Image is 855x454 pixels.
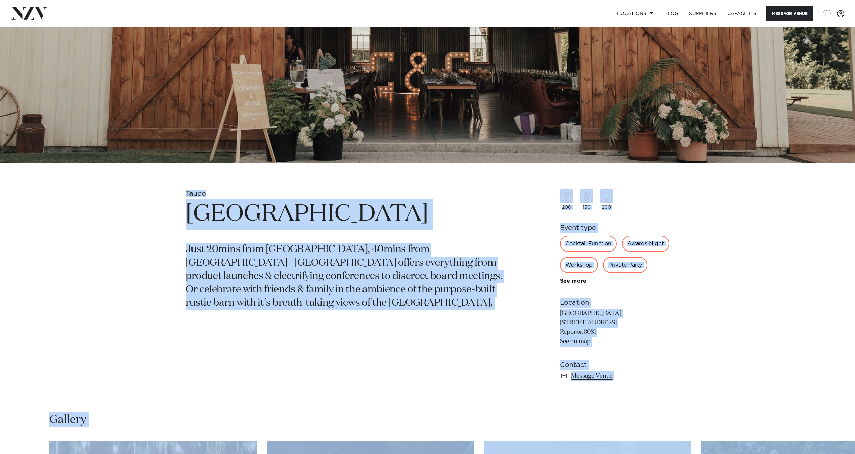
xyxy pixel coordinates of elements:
[560,189,573,210] div: 200
[560,223,670,233] h6: Event type
[186,199,512,230] h1: [GEOGRAPHIC_DATA]
[722,6,762,21] a: Capacities
[186,243,512,310] p: Just 20mins from [GEOGRAPHIC_DATA], 40mins from [GEOGRAPHIC_DATA] - [GEOGRAPHIC_DATA] offers ever...
[560,236,617,252] div: Cocktail Function
[560,298,670,308] h6: Location
[612,6,659,21] a: Locations
[600,189,613,210] div: 200
[580,189,593,203] img: dining.png
[603,257,647,273] div: Private Party
[560,360,670,370] h6: Contact
[186,190,206,197] small: Taupo
[560,189,573,203] img: cocktail.png
[766,6,813,21] button: Message Venue
[49,412,86,427] h2: Gallery
[560,371,670,381] a: Message Venue
[560,309,670,347] p: [GEOGRAPHIC_DATA] [STREET_ADDRESS] Reporoa 3081
[659,6,684,21] a: BLOG
[560,338,591,345] a: See on map
[622,236,669,252] div: Awards Night
[560,257,598,273] div: Workshop
[11,7,47,19] img: nzv-logo.png
[580,189,593,210] div: 150
[684,6,722,21] a: SUPPLIERS
[600,189,613,203] img: theatre.png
